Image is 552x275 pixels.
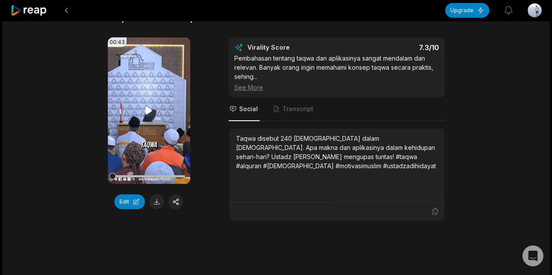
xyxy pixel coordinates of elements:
[345,43,439,52] div: 7.3 /10
[229,98,445,121] nav: Tabs
[445,3,489,18] button: Upgrade
[282,105,313,113] span: Transcript
[114,194,145,209] button: Edit
[234,83,439,92] div: See More
[522,245,543,266] div: Open Intercom Messenger
[108,37,190,184] video: Your browser does not support mp4 format.
[239,105,258,113] span: Social
[247,43,341,52] div: Virality Score
[234,54,439,92] div: Pembahasan tentang taqwa dan aplikasinya sangat mendalam dan relevan. Banyak orang ingin memahami...
[236,134,437,170] div: Taqwa disebut 240 [DEMOGRAPHIC_DATA] dalam [DEMOGRAPHIC_DATA]. Apa makna dan aplikasinya dalam ke...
